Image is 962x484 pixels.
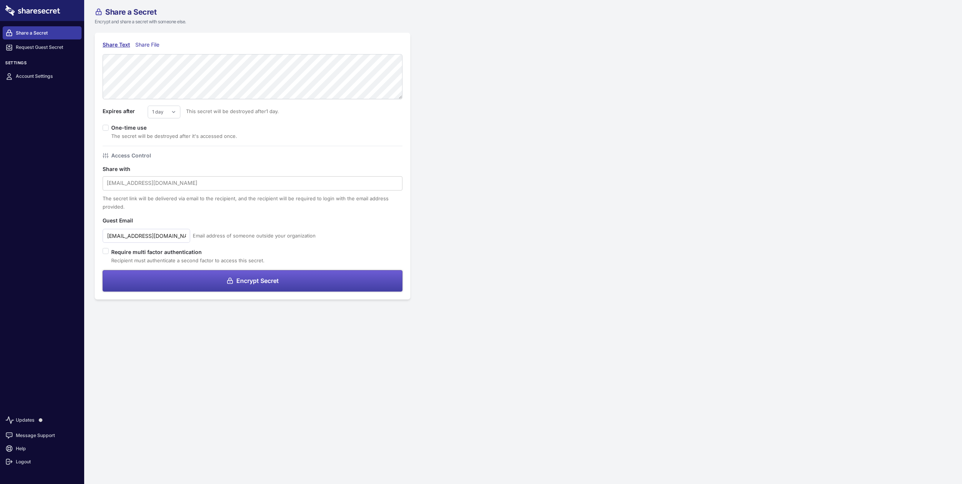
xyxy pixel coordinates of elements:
p: Encrypt and share a secret with someone else. [95,18,452,25]
a: Share a Secret [3,26,82,39]
label: One-time use [111,124,152,131]
div: Share File [135,41,163,49]
label: Require multi factor authentication [111,248,265,256]
label: Expires after [103,107,148,115]
span: The secret link will be delivered via email to the recipient, and the recipient will be required ... [103,195,389,210]
a: Account Settings [3,70,82,83]
a: Message Support [3,429,82,442]
a: Logout [3,455,82,468]
div: Share Text [103,41,130,49]
h4: Access Control [111,151,151,160]
span: This secret will be destroyed after 1 day . [180,107,279,115]
span: Encrypt Secret [236,278,279,284]
label: Guest Email [103,216,148,225]
span: Share a Secret [105,8,156,16]
span: Email address of someone outside your organization [193,231,316,240]
div: The secret will be destroyed after it's accessed once. [111,132,237,140]
span: Recipient must authenticate a second factor to access this secret. [111,257,265,263]
button: Encrypt Secret [103,270,402,292]
input: guest@example.com [103,229,190,243]
a: Updates [3,411,82,429]
label: Share with [103,165,148,173]
a: Request Guest Secret [3,41,82,54]
a: Help [3,442,82,455]
h3: Settings [3,60,82,68]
